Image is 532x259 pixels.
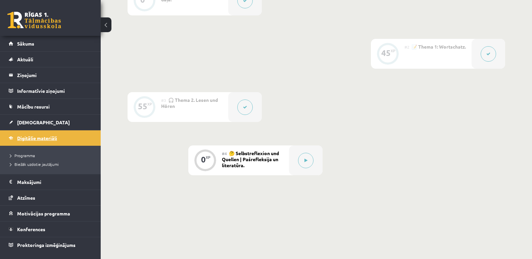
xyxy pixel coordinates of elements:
[222,150,279,168] span: 🤔 Selbstreflexion und Quellen | Pašrefleksija un literatūra.
[17,56,33,62] span: Aktuāli
[147,102,152,106] div: XP
[9,115,92,130] a: [DEMOGRAPHIC_DATA]
[17,104,50,110] span: Mācību resursi
[17,41,34,47] span: Sākums
[10,152,94,158] a: Programma
[9,174,92,190] a: Maksājumi
[412,44,466,50] span: 📝 Thema 1: Wortschatz.
[138,103,147,109] div: 55
[161,97,218,109] span: 🎧 Thema 2. Lesen und Hören
[10,161,59,167] span: Biežāk uzdotie jautājumi
[10,153,35,158] span: Programma
[206,155,210,159] div: XP
[9,99,92,114] a: Mācību resursi
[9,130,92,146] a: Digitālie materiāli
[9,190,92,205] a: Atzīmes
[17,226,45,232] span: Konferences
[161,98,166,103] span: #3
[391,49,395,53] div: XP
[17,119,70,125] span: [DEMOGRAPHIC_DATA]
[9,83,92,99] a: Informatīvie ziņojumi
[10,161,94,167] a: Biežāk uzdotie jautājumi
[17,67,92,83] legend: Ziņojumi
[17,242,76,248] span: Proktoringa izmēģinājums
[9,67,92,83] a: Ziņojumi
[9,52,92,67] a: Aktuāli
[17,83,92,99] legend: Informatīvie ziņojumi
[222,151,227,156] span: #4
[9,221,92,237] a: Konferences
[17,210,70,216] span: Motivācijas programma
[9,206,92,221] a: Motivācijas programma
[9,36,92,51] a: Sākums
[17,195,35,201] span: Atzīmes
[381,50,391,56] div: 45
[17,135,57,141] span: Digitālie materiāli
[201,156,206,163] div: 0
[7,12,61,28] a: Rīgas 1. Tālmācības vidusskola
[9,237,92,253] a: Proktoringa izmēģinājums
[17,174,92,190] legend: Maksājumi
[404,44,409,50] span: #2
